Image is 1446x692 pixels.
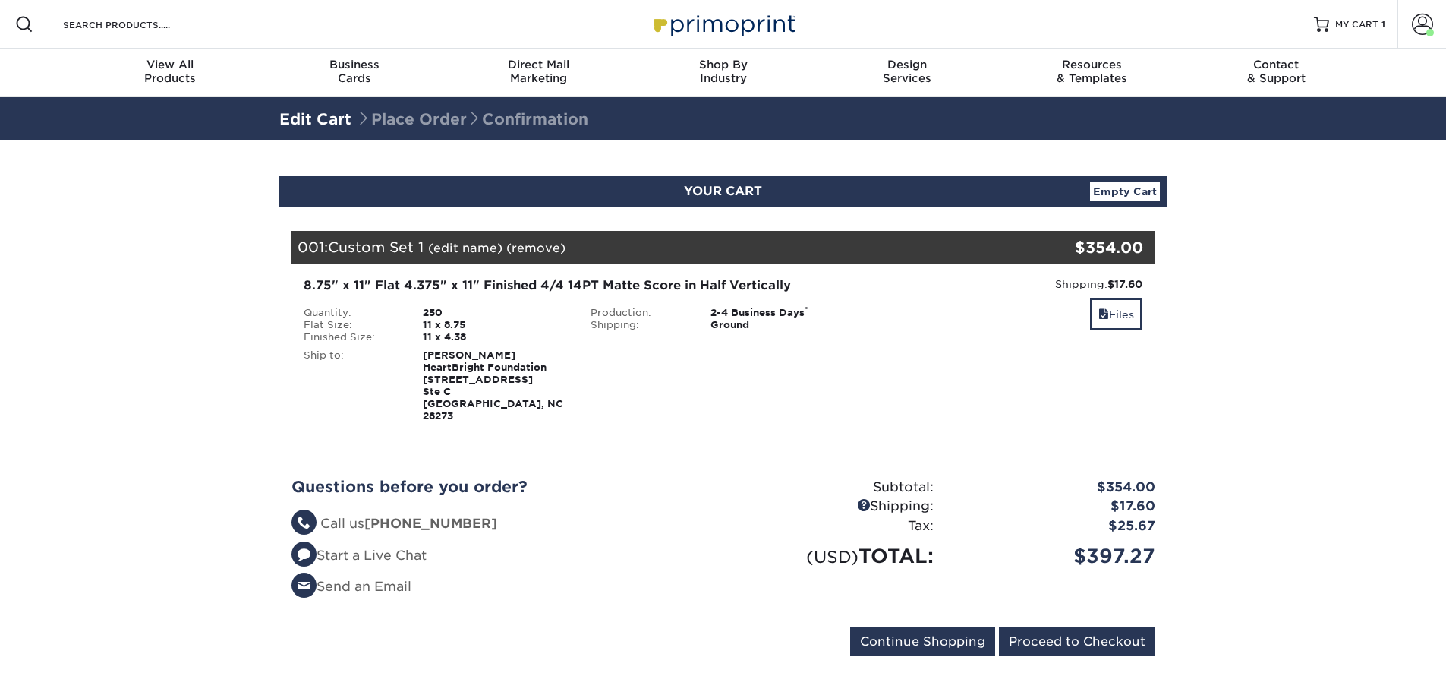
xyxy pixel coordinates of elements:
[292,331,412,343] div: Finished Size:
[631,58,815,71] span: Shop By
[945,497,1167,517] div: $17.60
[262,58,446,71] span: Business
[1184,58,1369,85] div: & Support
[723,517,945,536] div: Tax:
[428,241,502,255] a: (edit name)
[1107,278,1142,290] strong: $17.60
[411,307,579,319] div: 250
[423,349,563,422] strong: [PERSON_NAME] HeartBright Foundation [STREET_ADDRESS] Ste C [GEOGRAPHIC_DATA], NC 28273
[506,241,565,255] a: (remove)
[699,319,867,331] div: Ground
[292,319,412,331] div: Flat Size:
[304,276,855,295] div: 8.75" x 11" Flat 4.375" x 11" Finished 4/4 14PT Matte Score in Half Vertically
[279,110,351,128] a: Edit Cart
[631,49,815,97] a: Shop ByIndustry
[446,58,631,71] span: Direct Mail
[61,15,209,33] input: SEARCH PRODUCTS.....
[411,331,579,343] div: 11 x 4.38
[78,58,263,85] div: Products
[364,516,497,531] strong: [PHONE_NUMBER]
[291,231,1011,264] div: 001:
[1000,58,1184,71] span: Resources
[579,319,699,331] div: Shipping:
[1090,298,1142,330] a: Files
[1184,58,1369,71] span: Contact
[806,547,858,567] small: (USD)
[945,542,1167,570] div: $397.27
[850,627,995,656] input: Continue Shopping
[1335,18,1378,31] span: MY CART
[723,542,945,570] div: TOTAL:
[631,58,815,85] div: Industry
[945,517,1167,536] div: $25.67
[699,307,867,319] div: 2-4 Business Days
[291,514,712,534] li: Call us
[684,184,762,198] span: YOUR CART
[815,58,1000,71] span: Design
[291,548,427,563] a: Start a Live Chat
[878,276,1143,292] div: Shipping:
[291,478,712,496] h2: Questions before you order?
[328,239,424,255] span: Custom Set 1
[1000,49,1184,97] a: Resources& Templates
[262,58,446,85] div: Cards
[411,319,579,331] div: 11 x 8.75
[1098,308,1109,321] span: files
[945,478,1167,498] div: $354.00
[1011,236,1144,259] div: $354.00
[262,49,446,97] a: BusinessCards
[292,349,412,422] div: Ship to:
[1090,182,1160,201] a: Empty Cart
[1000,58,1184,85] div: & Templates
[815,49,1000,97] a: DesignServices
[446,49,631,97] a: Direct MailMarketing
[78,58,263,71] span: View All
[446,58,631,85] div: Marketing
[291,579,411,594] a: Send an Email
[1184,49,1369,97] a: Contact& Support
[1381,19,1385,30] span: 1
[723,497,945,517] div: Shipping:
[723,478,945,498] div: Subtotal:
[78,49,263,97] a: View AllProducts
[815,58,1000,85] div: Services
[292,307,412,319] div: Quantity:
[579,307,699,319] div: Production:
[356,110,588,128] span: Place Order Confirmation
[647,8,799,40] img: Primoprint
[999,627,1155,656] input: Proceed to Checkout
